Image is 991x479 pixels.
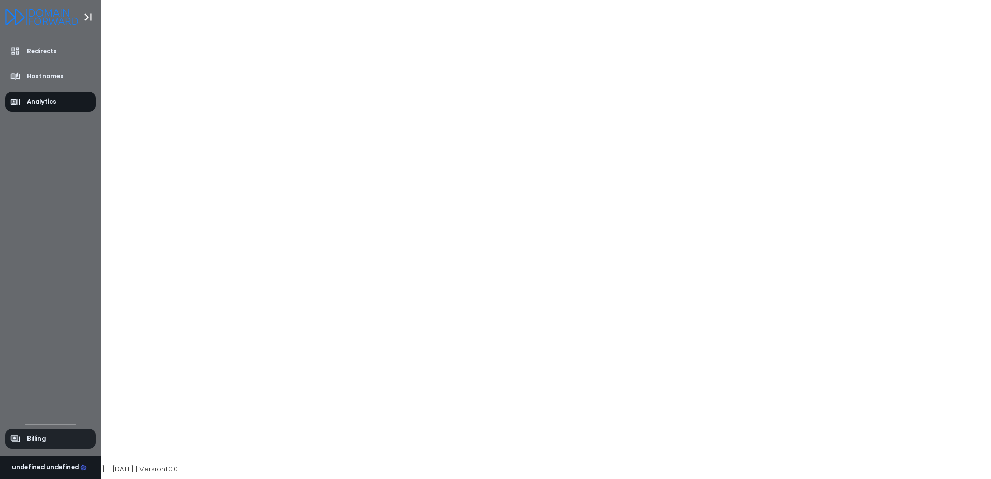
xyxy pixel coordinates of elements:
span: Redirects [27,47,57,56]
div: undefined undefined [12,463,87,472]
span: Copyright © [DATE] - [DATE] | Version 1.0.0 [40,464,178,474]
span: Analytics [27,97,56,106]
span: Hostnames [27,72,64,81]
a: Redirects [5,41,96,62]
span: Billing [27,434,46,443]
button: Toggle Aside [78,7,98,27]
a: Billing [5,429,96,449]
a: Logo [5,9,78,23]
a: Analytics [5,92,96,112]
a: Hostnames [5,66,96,87]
